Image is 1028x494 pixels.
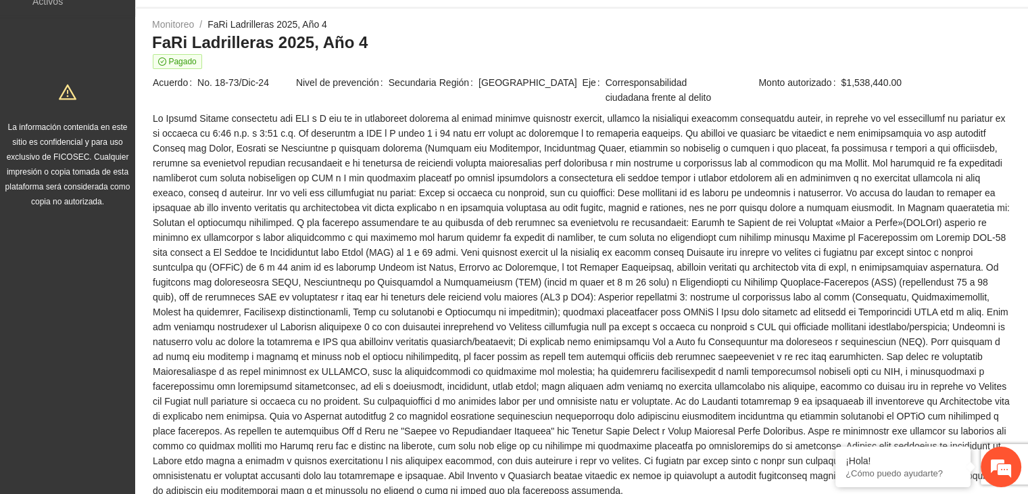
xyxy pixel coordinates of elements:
a: FaRi Ladrilleras 2025, Año 4 [207,19,327,30]
a: Monitoreo [152,19,194,30]
span: Corresponsabilidad ciudadana frente al delito [606,75,725,105]
p: ¿Cómo puedo ayudarte? [846,468,960,478]
span: check-circle [158,58,166,66]
span: Secundaria [389,75,438,90]
span: Monto autorizado [758,75,841,90]
span: La información contenida en este sitio es confidencial y para uso exclusivo de FICOSEC. Cualquier... [5,122,130,206]
span: $1,538,440.00 [841,75,1010,90]
span: Acuerdo [153,75,197,90]
span: warning [59,83,76,101]
span: Eje [582,75,605,105]
span: / [199,19,202,30]
span: Nivel de prevención [296,75,389,90]
span: Región [439,75,479,90]
h3: FaRi Ladrilleras 2025, Año 4 [152,32,1011,53]
span: [GEOGRAPHIC_DATA] [479,75,581,90]
span: No. 18-73/Dic-24 [197,75,295,90]
span: Pagado [153,54,202,69]
div: ¡Hola! [846,455,960,466]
